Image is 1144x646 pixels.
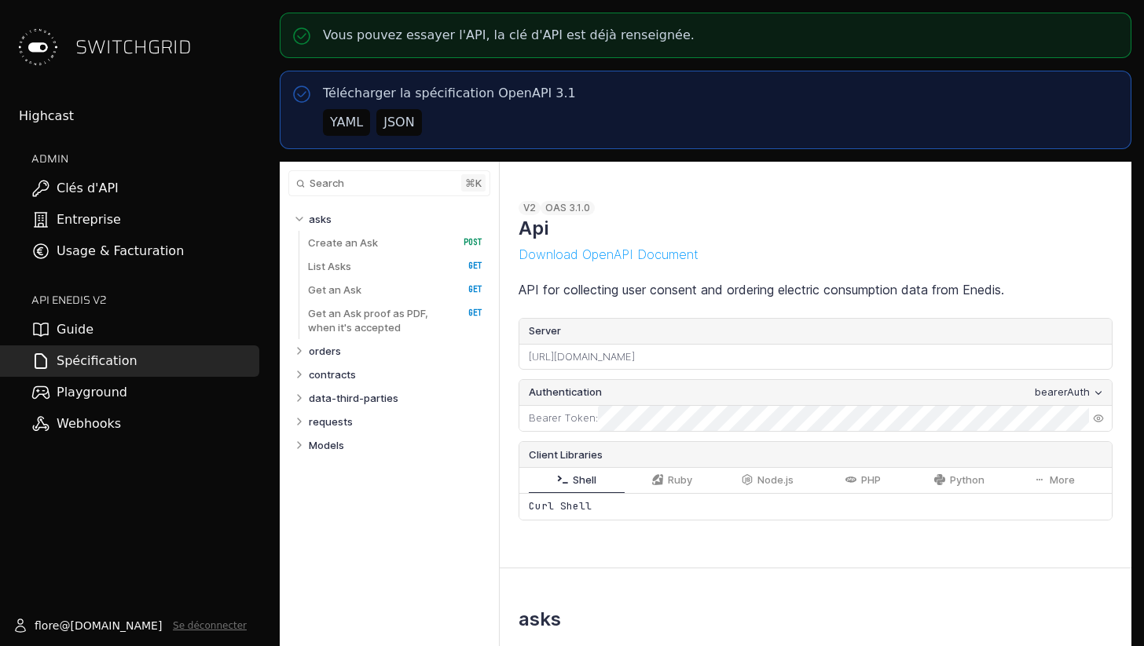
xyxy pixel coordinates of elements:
[668,474,692,486] span: Ruby
[75,35,192,60] span: SWITCHGRID
[70,618,162,633] span: [DOMAIN_NAME]
[308,283,361,297] p: Get an Ask
[309,363,483,386] a: contracts
[309,414,353,429] p: requests
[308,301,482,339] a: Get an Ask proof as PDF, when it's accepted GET
[308,231,482,254] a: Create an Ask POST
[31,292,259,308] h2: API ENEDIS v2
[323,84,576,103] p: Télécharger la spécification OpenAPI 3.1
[309,438,344,452] p: Models
[309,367,356,381] p: contracts
[309,339,483,363] a: orders
[309,212,332,226] p: asks
[519,247,698,261] button: Download OpenAPI Document
[13,22,63,72] img: Switchgrid Logo
[308,254,482,278] a: List Asks GET
[308,259,351,273] p: List Asks
[519,493,1112,520] div: Curl Shell
[308,278,482,301] a: Get an Ask GET
[519,406,598,431] div: :
[541,201,595,215] div: OAS 3.1.0
[529,411,596,426] label: Bearer Token
[309,410,483,433] a: requests
[519,345,1112,370] div: [URL][DOMAIN_NAME]
[519,217,548,239] h1: Api
[573,474,596,486] span: Shell
[35,618,59,633] span: flore
[330,113,363,132] div: YAML
[19,107,259,126] div: Highcast
[309,391,398,405] p: data-third-parties
[383,113,414,132] div: JSON
[1035,385,1090,400] div: bearerAuth
[519,608,561,630] h2: asks
[461,174,486,192] kbd: ⌘ k
[308,306,447,334] p: Get an Ask proof as PDF, when it's accepted
[309,344,341,358] p: orders
[310,177,344,189] span: Search
[452,237,482,248] span: POST
[59,618,70,633] span: @
[452,308,482,319] span: GET
[309,386,483,410] a: data-third-parties
[452,284,482,295] span: GET
[323,109,370,136] button: YAML
[173,619,247,632] button: Se déconnecter
[308,235,378,250] p: Create an Ask
[376,109,421,136] button: JSON
[309,207,483,231] a: asks
[519,442,1112,467] div: Client Libraries
[519,201,541,215] div: v2
[323,26,695,45] p: Vous pouvez essayer l'API, la clé d'API est déjà renseignée.
[950,474,984,486] span: Python
[757,474,794,486] span: Node.js
[309,433,483,457] a: Models
[452,261,482,272] span: GET
[861,474,881,486] span: PHP
[529,385,602,400] span: Authentication
[519,319,1112,344] label: Server
[519,280,1113,299] p: API for collecting user consent and ordering electric consumption data from Enedis.
[1030,384,1109,401] button: bearerAuth
[31,151,259,166] h2: ADMIN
